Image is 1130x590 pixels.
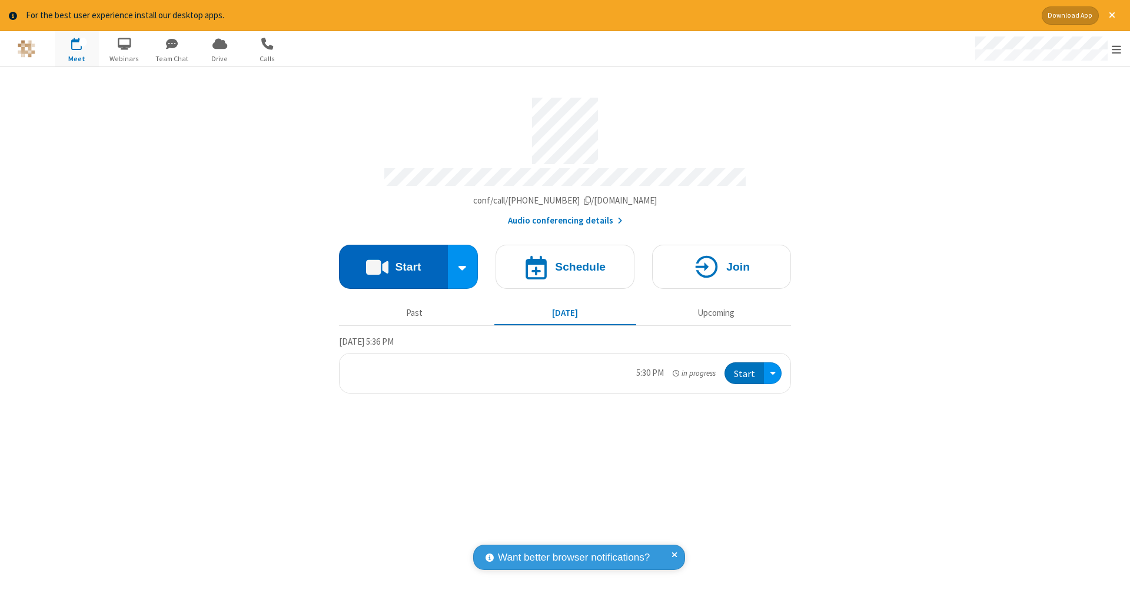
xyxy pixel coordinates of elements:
div: 1 [79,38,87,46]
button: Join [652,245,791,289]
button: [DATE] [494,302,636,325]
span: [DATE] 5:36 PM [339,336,394,347]
span: Calls [245,54,290,64]
h4: Join [726,261,750,272]
em: in progress [673,368,716,379]
section: Today's Meetings [339,335,791,394]
button: Copy my meeting room linkCopy my meeting room link [473,194,657,208]
button: Upcoming [645,302,787,325]
button: Past [344,302,486,325]
h4: Start [395,261,421,272]
h4: Schedule [555,261,606,272]
span: Want better browser notifications? [498,550,650,565]
section: Account details [339,89,791,227]
button: Close alert [1103,6,1121,25]
button: Schedule [496,245,634,289]
span: Webinars [102,54,147,64]
div: For the best user experience install our desktop apps. [26,9,1033,22]
button: Start [339,245,448,289]
div: Open menu [964,31,1130,66]
div: 5:30 PM [636,366,664,380]
div: Open menu [764,362,782,384]
span: Team Chat [150,54,194,64]
span: Copy my meeting room link [473,195,657,206]
span: Drive [198,54,242,64]
div: Start conference options [448,245,478,289]
button: Start [724,362,764,384]
span: Meet [55,54,99,64]
button: Audio conferencing details [508,214,623,228]
button: Logo [4,31,48,66]
button: Download App [1042,6,1099,25]
img: QA Selenium DO NOT DELETE OR CHANGE [18,40,35,58]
